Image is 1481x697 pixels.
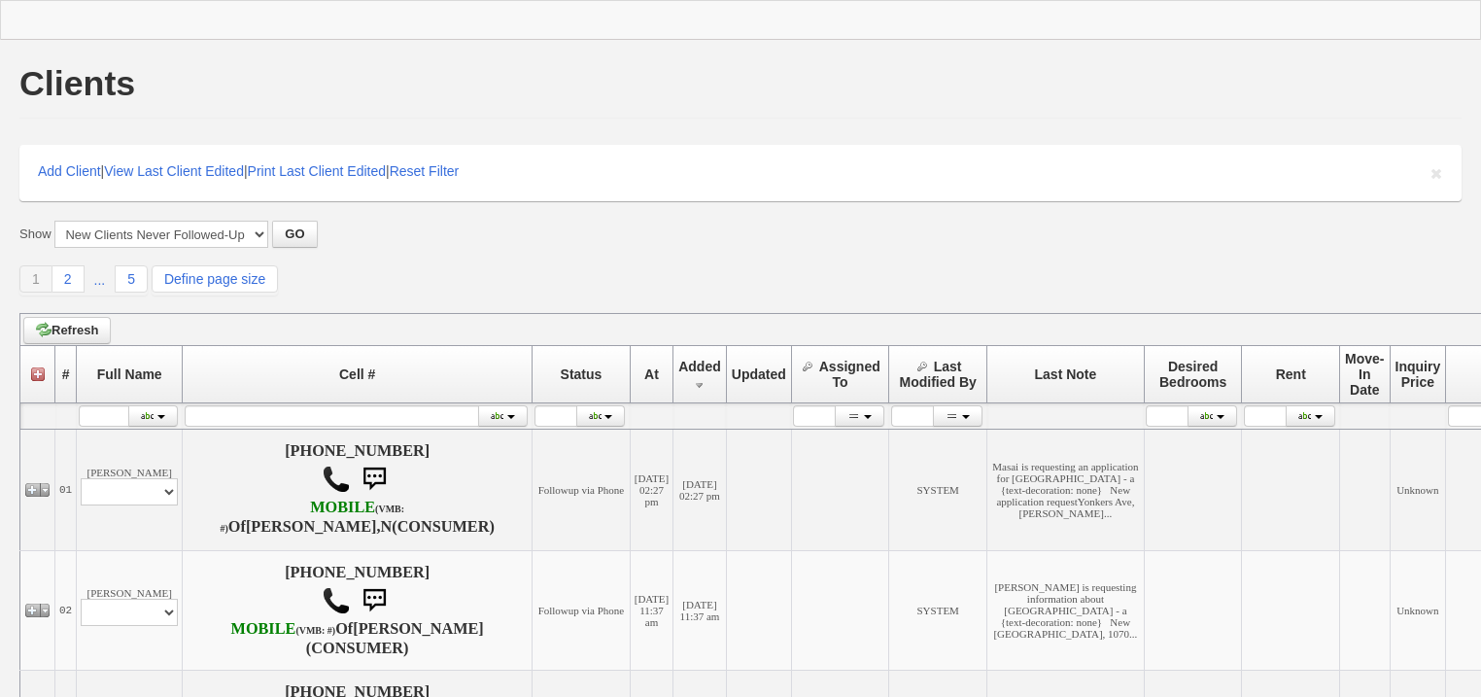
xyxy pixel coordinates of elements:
span: Desired Bedrooms [1159,359,1226,390]
td: [DATE] 11:37 am [673,551,727,671]
img: call.png [322,465,351,494]
td: [PERSON_NAME] is requesting information about [GEOGRAPHIC_DATA] - a {text-decoration: none} New [... [987,551,1145,671]
div: | | | [19,145,1462,201]
a: 2 [52,265,85,293]
a: View Last Client Edited [104,163,244,179]
td: SYSTEM [889,551,987,671]
img: sms.png [355,581,394,620]
img: sms.png [355,460,394,499]
span: Rent [1276,366,1306,382]
span: Last Modified By [900,359,977,390]
td: 01 [55,430,77,551]
a: Add Client [38,163,101,179]
span: Status [561,366,603,382]
b: [PERSON_NAME],N [246,518,392,536]
button: GO [272,221,317,248]
img: call.png [322,586,351,615]
td: 02 [55,551,77,671]
a: Define page size [152,265,278,293]
td: [DATE] 11:37 am [630,551,672,671]
a: ... [85,267,116,293]
h4: [PHONE_NUMBER] Of (CONSUMER) [187,442,528,538]
span: Added [678,359,721,374]
span: Assigned To [819,359,880,390]
h4: [PHONE_NUMBER] Of (CONSUMER) [187,564,528,657]
td: [DATE] 02:27 pm [630,430,672,551]
td: Unknown [1390,430,1446,551]
span: Move-In Date [1345,351,1384,398]
b: T-Mobile USA, Inc. [221,499,405,536]
a: 5 [115,265,148,293]
a: 1 [19,265,52,293]
span: Last Note [1035,366,1097,382]
td: [PERSON_NAME] [77,551,183,671]
td: Followup via Phone [533,551,631,671]
td: SYSTEM [889,430,987,551]
span: Full Name [97,366,162,382]
a: Reset Filter [390,163,460,179]
th: # [55,346,77,403]
a: Refresh [23,317,111,344]
td: Unknown [1390,551,1446,671]
h1: Clients [19,66,135,101]
font: MOBILE [310,499,375,516]
a: Print Last Client Edited [248,163,386,179]
td: Masai is requesting an application for [GEOGRAPHIC_DATA] - a {text-decoration: none} New applicat... [987,430,1145,551]
label: Show [19,226,52,243]
span: Inquiry Price [1395,359,1441,390]
font: (VMB: #) [295,625,335,636]
td: [PERSON_NAME] [77,430,183,551]
span: At [644,366,659,382]
span: Updated [732,366,786,382]
td: [DATE] 02:27 pm [673,430,727,551]
td: Followup via Phone [533,430,631,551]
b: T-Mobile USA, Inc. [231,620,336,638]
b: [PERSON_NAME] [353,620,484,638]
span: Cell # [339,366,375,382]
font: MOBILE [231,620,296,638]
